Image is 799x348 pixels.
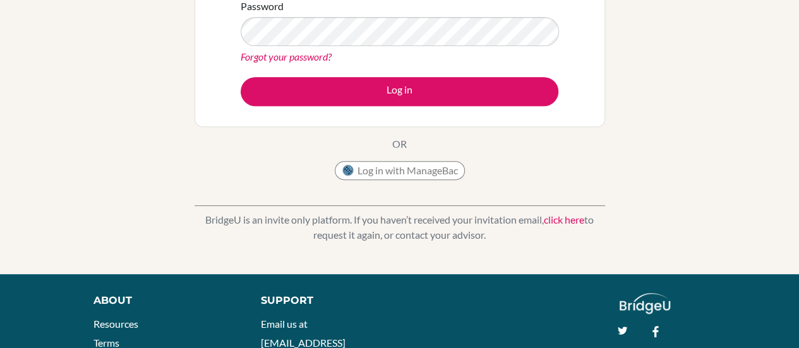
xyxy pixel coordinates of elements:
a: click here [544,213,584,225]
div: About [93,293,232,308]
p: OR [392,136,407,152]
p: BridgeU is an invite only platform. If you haven’t received your invitation email, to request it ... [195,212,605,243]
a: Resources [93,318,138,330]
button: Log in [241,77,558,106]
div: Support [261,293,387,308]
img: logo_white@2x-f4f0deed5e89b7ecb1c2cc34c3e3d731f90f0f143d5ea2071677605dd97b5244.png [620,293,671,314]
button: Log in with ManageBac [335,161,465,180]
a: Forgot your password? [241,51,332,63]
